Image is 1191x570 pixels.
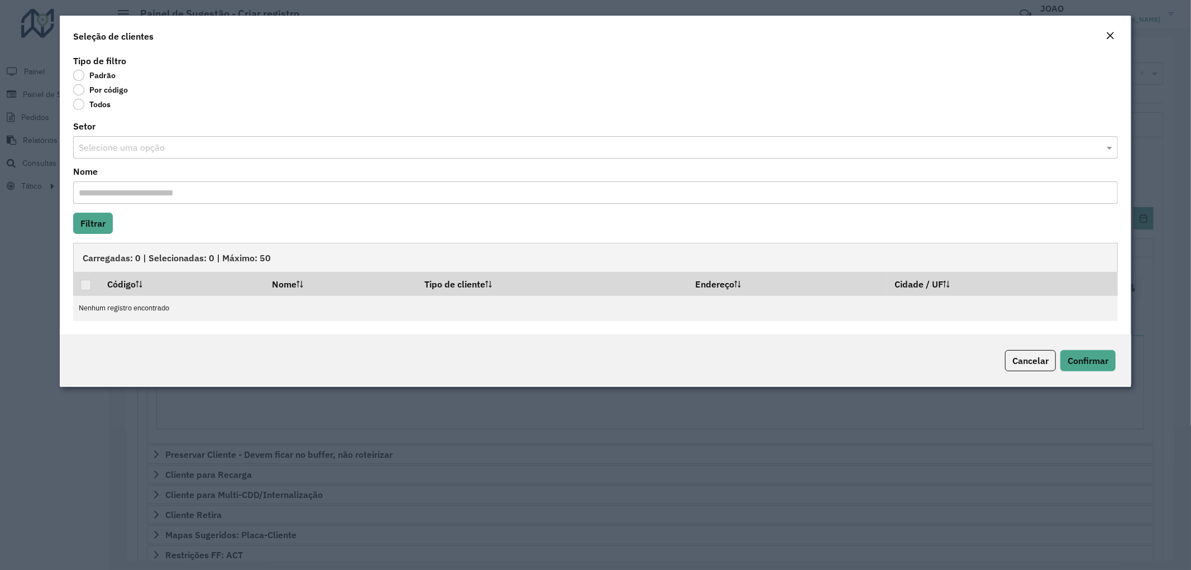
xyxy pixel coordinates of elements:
th: Endereço [687,272,887,295]
label: Nome [73,165,98,178]
label: Padrão [73,70,116,81]
button: Confirmar [1060,350,1116,371]
div: Carregadas: 0 | Selecionadas: 0 | Máximo: 50 [73,243,1118,272]
span: Cancelar [1012,355,1049,366]
th: Cidade / UF [887,272,1118,295]
label: Tipo de filtro [73,54,126,68]
h4: Seleção de clientes [73,30,154,43]
span: Confirmar [1068,355,1108,366]
label: Setor [73,119,95,133]
button: Cancelar [1005,350,1056,371]
th: Tipo de cliente [417,272,687,295]
th: Código [99,272,264,295]
label: Por código [73,84,128,95]
td: Nenhum registro encontrado [73,296,1118,321]
button: Filtrar [73,213,113,234]
th: Nome [265,272,417,295]
button: Close [1102,29,1118,44]
label: Todos [73,99,111,110]
em: Fechar [1106,31,1115,40]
